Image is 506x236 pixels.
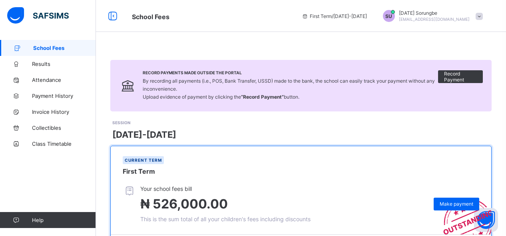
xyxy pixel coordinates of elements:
span: Help [32,217,96,223]
span: [DATE]-[DATE] [112,129,176,140]
span: School Fees [33,45,96,51]
span: Payment History [32,93,96,99]
img: outstanding-stamp.3c148f88c3ebafa6da95868fa43343a1.svg [433,189,491,234]
span: ₦ 526,000.00 [140,196,228,212]
span: Class Timetable [32,141,96,147]
span: Attendance [32,77,96,83]
img: safsims [7,7,69,24]
span: Record Payment [444,71,477,83]
span: Results [32,61,96,67]
span: Collectibles [32,125,96,131]
span: session/term information [302,13,367,19]
span: SESSION [112,120,130,125]
span: [EMAIL_ADDRESS][DOMAIN_NAME] [399,17,470,22]
span: Current term [125,158,162,163]
span: SU [385,13,392,19]
span: School Fees [132,13,169,21]
span: By recording all payments (i.e., POS, Bank Transfer, USSD) made to the bank, the school can easil... [143,78,435,100]
span: This is the sum total of all your children's fees including discounts [140,216,311,222]
span: Your school fees bill [140,185,311,192]
span: [DATE] Sorungbe [399,10,470,16]
div: SundaySorungbe [375,10,487,22]
span: First Term [123,167,155,175]
b: “Record Payment” [241,94,284,100]
span: Record Payments Made Outside the Portal [143,70,438,75]
span: Make payment [440,201,473,207]
span: Invoice History [32,109,96,115]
